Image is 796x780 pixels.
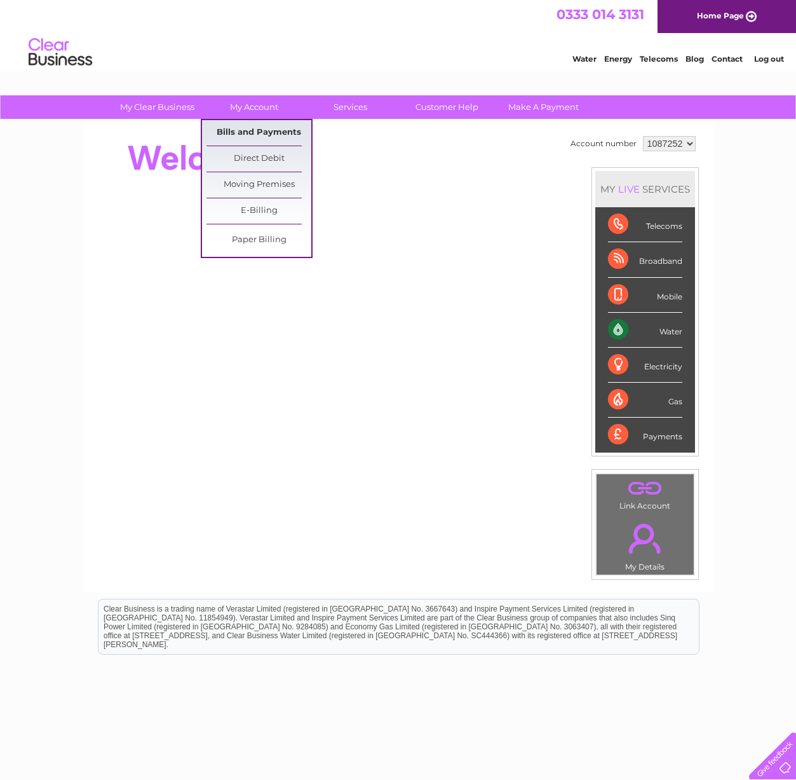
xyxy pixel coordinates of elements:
a: E-Billing [206,198,311,224]
div: LIVE [616,183,642,195]
td: Link Account [596,474,694,514]
a: Contact [712,54,743,64]
div: Payments [608,418,682,452]
a: Paper Billing [206,228,311,253]
a: Services [298,95,403,119]
a: Energy [604,54,632,64]
a: 0333 014 3131 [557,6,644,22]
a: Customer Help [395,95,499,119]
div: Telecoms [608,207,682,242]
td: My Details [596,513,694,575]
a: Make A Payment [491,95,596,119]
img: logo.png [28,33,93,72]
div: MY SERVICES [595,171,695,207]
a: My Account [201,95,306,119]
div: Mobile [608,278,682,313]
a: Blog [685,54,704,64]
a: . [600,516,691,561]
a: . [600,477,691,500]
a: Telecoms [640,54,678,64]
a: Direct Debit [206,146,311,172]
td: Account number [567,133,640,154]
a: Water [572,54,597,64]
a: My Clear Business [105,95,210,119]
div: Gas [608,383,682,418]
a: Log out [754,54,784,64]
div: Water [608,313,682,348]
div: Clear Business is a trading name of Verastar Limited (registered in [GEOGRAPHIC_DATA] No. 3667643... [98,7,699,62]
a: Moving Premises [206,172,311,198]
div: Broadband [608,242,682,277]
a: Bills and Payments [206,120,311,146]
div: Electricity [608,348,682,383]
